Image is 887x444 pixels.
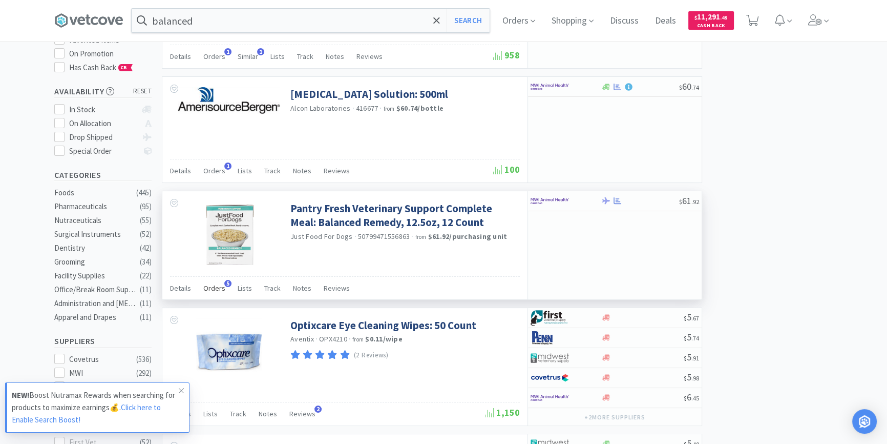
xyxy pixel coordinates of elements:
[12,389,179,426] p: Boost Nutramax Rewards when searching for products to maximize earnings💰.
[354,350,389,361] p: (2 Reviews)
[133,86,152,97] span: reset
[684,334,687,342] span: $
[140,242,152,254] div: ( 42 )
[531,370,569,386] img: 77fca1acd8b6420a9015268ca798ef17_1.png
[54,169,152,181] h5: Categories
[531,79,569,94] img: f6b2451649754179b5b4e0c70c3f7cb0_2.png
[203,52,225,61] span: Orders
[270,52,285,61] span: Lists
[12,390,29,400] strong: NEW!
[259,409,277,418] span: Notes
[691,374,699,382] span: . 98
[54,270,137,282] div: Facility Supplies
[691,334,699,342] span: . 74
[297,52,313,61] span: Track
[684,351,699,363] span: 5
[196,318,262,385] img: 90e2dac5ab5e465a90b804bdf0c638ac_58152.png
[224,163,231,170] span: 1
[349,334,351,344] span: ·
[447,9,489,32] button: Search
[54,284,137,296] div: Office/Break Room Supplies
[852,409,877,434] div: Open Intercom Messenger
[264,284,281,293] span: Track
[140,200,152,213] div: ( 95 )
[290,87,448,101] a: [MEDICAL_DATA] Solution: 500ml
[69,367,133,379] div: MWI
[203,166,225,175] span: Orders
[684,354,687,362] span: $
[224,280,231,287] span: 5
[136,187,152,199] div: ( 445 )
[119,65,129,71] span: CB
[136,367,152,379] div: ( 292 )
[679,84,682,91] span: $
[324,284,350,293] span: Reviews
[352,336,364,343] span: from
[132,9,490,32] input: Search by item, sku, manufacturer, ingredient, size...
[5,382,189,433] a: NEW!Boost Nutramax Rewards when searching for products to maximize earnings💰.Click here to Enable...
[54,214,137,227] div: Nutraceuticals
[684,394,687,402] span: $
[54,335,152,347] h5: Suppliers
[238,52,258,61] span: Similar
[69,131,137,144] div: Drop Shipped
[136,381,152,393] div: ( 279 )
[691,198,699,206] span: . 92
[531,390,569,406] img: f6b2451649754179b5b4e0c70c3f7cb0_2.png
[684,311,699,323] span: 5
[257,48,264,55] span: 1
[691,394,699,402] span: . 45
[679,195,699,207] span: 61
[203,409,218,418] span: Lists
[356,52,383,61] span: Reviews
[69,145,137,157] div: Special Order
[684,331,699,343] span: 5
[203,284,225,293] span: Orders
[720,14,728,21] span: . 45
[170,284,191,293] span: Details
[289,409,315,418] span: Reviews
[694,23,728,30] span: Cash Back
[358,232,410,241] span: 50799471556863
[531,310,569,326] img: 67d67680309e4a0bb49a5ff0391dcc42_6.png
[178,87,280,114] img: 952ee63fc1fe4dd593c515a2b494530d_638217.png
[688,7,734,34] a: $11,291.45Cash Back
[54,297,137,310] div: Administration and [MEDICAL_DATA]
[485,407,520,418] span: 1,150
[531,330,569,346] img: e1133ece90fa4a959c5ae41b0808c578_9.png
[411,232,413,241] span: ·
[293,166,311,175] span: Notes
[691,354,699,362] span: . 91
[315,334,318,344] span: ·
[684,371,699,383] span: 5
[54,256,137,268] div: Grooming
[230,409,246,418] span: Track
[290,104,351,113] a: Alcon Laboratories
[324,166,350,175] span: Reviews
[493,49,520,61] span: 958
[69,63,133,72] span: Has Cash Back
[684,391,699,403] span: 6
[691,314,699,322] span: . 67
[264,166,281,175] span: Track
[69,353,133,366] div: Covetrus
[224,48,231,55] span: 1
[384,105,395,112] span: from
[140,270,152,282] div: ( 22 )
[694,14,697,21] span: $
[319,334,347,344] span: OPX4210
[54,86,152,97] h5: Availability
[694,12,728,22] span: 11,291
[140,256,152,268] div: ( 34 )
[170,166,191,175] span: Details
[352,104,354,113] span: ·
[314,406,322,413] span: 2
[140,284,152,296] div: ( 11 )
[356,104,378,113] span: 416677
[290,232,353,241] a: Just Food For Dogs
[196,201,262,268] img: 0a07c477e69c413999afc6600236685d_618554.png
[428,232,508,241] strong: $61.92 / purchasing unit
[326,52,344,61] span: Notes
[54,187,137,199] div: Foods
[651,16,680,26] a: Deals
